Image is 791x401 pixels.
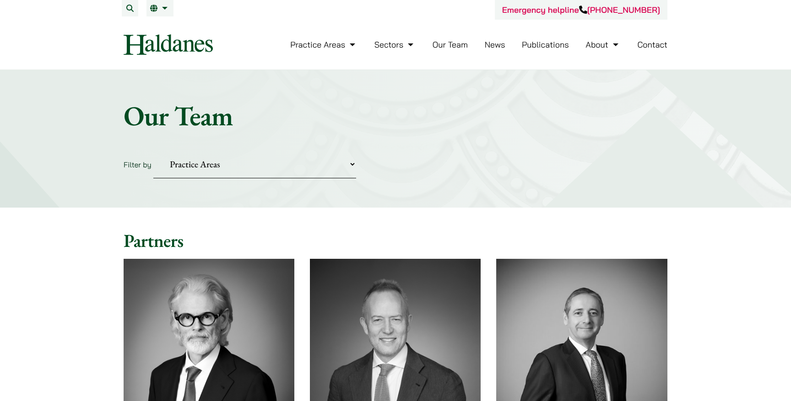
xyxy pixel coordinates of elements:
[585,39,620,50] a: About
[637,39,667,50] a: Contact
[124,34,213,55] img: Logo of Haldanes
[150,5,170,12] a: EN
[502,5,660,15] a: Emergency helpline[PHONE_NUMBER]
[433,39,468,50] a: Our Team
[290,39,358,50] a: Practice Areas
[485,39,505,50] a: News
[124,230,667,251] h2: Partners
[124,160,152,169] label: Filter by
[522,39,569,50] a: Publications
[124,99,667,132] h1: Our Team
[374,39,416,50] a: Sectors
